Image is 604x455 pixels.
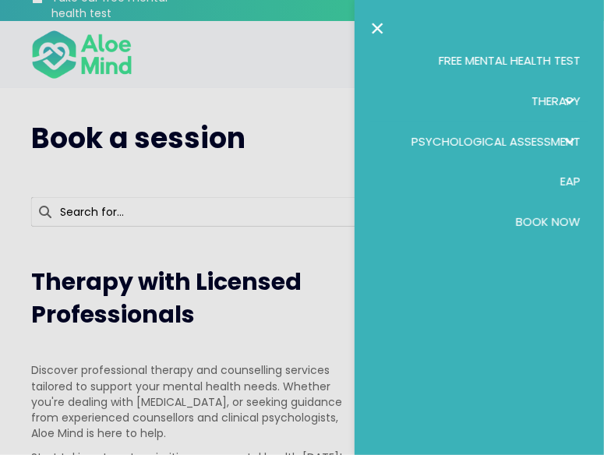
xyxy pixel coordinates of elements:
[370,122,588,162] a: Psychological assessmentPsychological assessment: submenu
[370,41,588,81] a: Free Mental Health Test
[411,133,581,150] span: Psychological assessment
[370,161,588,202] a: EAP
[370,16,385,41] a: Close the menu
[532,93,581,109] span: Therapy
[558,130,581,153] span: Psychological assessment: submenu
[370,81,588,122] a: TherapyTherapy: submenu
[516,213,581,230] span: Book Now
[558,90,581,112] span: Therapy: submenu
[370,202,588,242] a: Book Now
[439,52,581,69] span: Free Mental Health Test
[560,173,581,189] span: EAP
